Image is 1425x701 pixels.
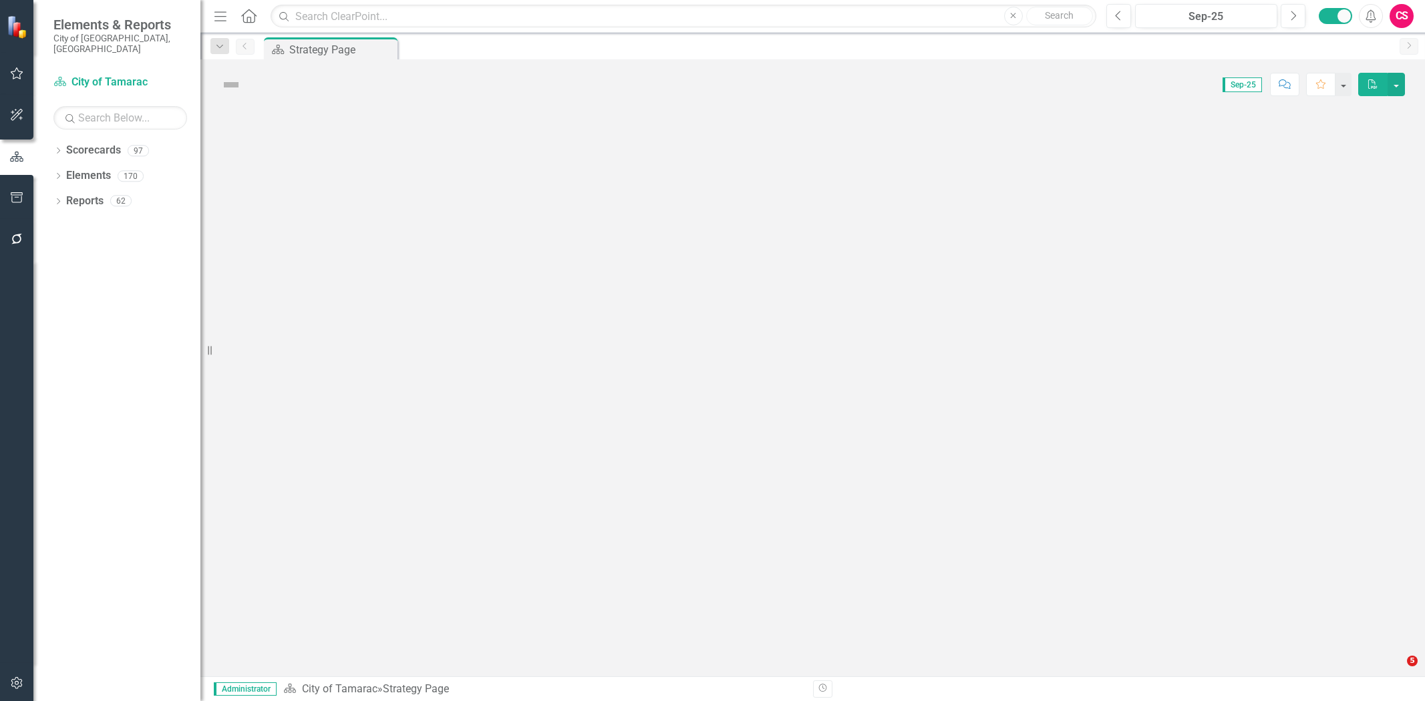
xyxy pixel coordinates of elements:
button: Sep-25 [1135,4,1277,28]
div: » [283,682,803,697]
div: Strategy Page [383,682,449,695]
iframe: Intercom live chat [1380,656,1412,688]
div: 97 [128,145,149,156]
span: Elements & Reports [53,17,187,33]
span: 5 [1407,656,1418,666]
button: CS [1390,4,1414,28]
input: Search ClearPoint... [271,5,1096,28]
a: City of Tamarac [53,75,187,90]
span: Administrator [214,682,277,696]
div: Sep-25 [1140,9,1273,25]
span: Sep-25 [1223,77,1262,92]
div: Strategy Page [289,41,394,58]
img: ClearPoint Strategy [7,15,31,39]
input: Search Below... [53,106,187,130]
div: 62 [110,196,132,207]
button: Search [1026,7,1093,25]
a: Scorecards [66,143,121,158]
a: Reports [66,194,104,209]
small: City of [GEOGRAPHIC_DATA], [GEOGRAPHIC_DATA] [53,33,187,55]
img: Not Defined [220,74,242,95]
a: Elements [66,168,111,184]
span: Search [1045,10,1074,21]
div: 170 [118,170,144,182]
a: City of Tamarac [302,682,377,695]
